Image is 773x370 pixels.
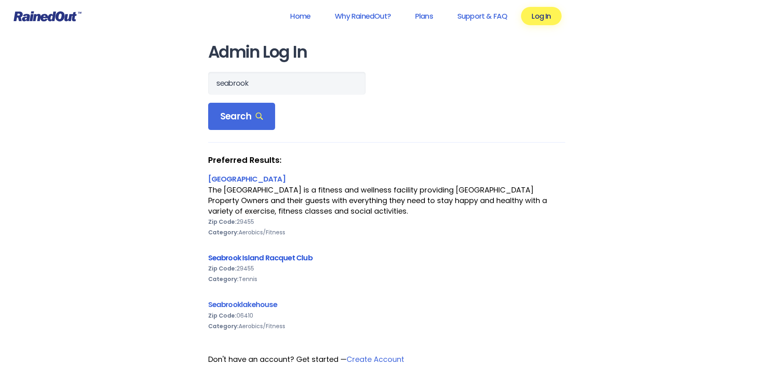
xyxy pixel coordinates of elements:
[208,253,312,263] a: Seabrook Island Racquet Club
[208,227,565,238] div: Aerobics/Fitness
[208,155,565,165] strong: Preferred Results:
[208,185,565,216] div: The [GEOGRAPHIC_DATA] is a fitness and wellness facility providing [GEOGRAPHIC_DATA] Property Own...
[220,111,263,122] span: Search
[208,275,239,283] b: Category:
[208,228,239,236] b: Category:
[208,274,565,284] div: Tennis
[208,216,565,227] div: 29455
[208,299,565,310] div: Seabrooklakehouse
[208,174,286,184] a: [GEOGRAPHIC_DATA]
[208,312,237,320] b: Zip Code:
[405,7,444,25] a: Plans
[208,72,366,95] input: Search Orgs…
[208,299,277,309] a: Seabrooklakehouse
[208,218,237,226] b: Zip Code:
[347,354,404,364] a: Create Account
[208,310,565,321] div: 06410
[280,7,321,25] a: Home
[208,252,565,263] div: Seabrook Island Racquet Club
[208,263,565,274] div: 29455
[324,7,401,25] a: Why RainedOut?
[208,321,565,331] div: Aerobics/Fitness
[208,264,237,273] b: Zip Code:
[208,43,565,61] h1: Admin Log In
[208,173,565,184] div: [GEOGRAPHIC_DATA]
[447,7,518,25] a: Support & FAQ
[521,7,561,25] a: Log In
[208,103,276,130] div: Search
[208,322,239,330] b: Category:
